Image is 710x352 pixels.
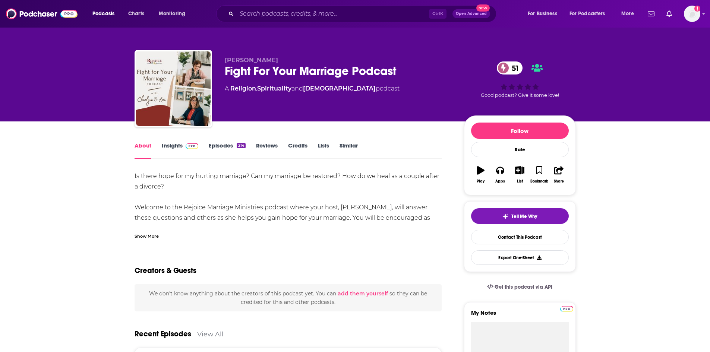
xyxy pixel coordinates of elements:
[209,142,245,159] a: Episodes214
[560,305,573,312] a: Pro website
[523,8,567,20] button: open menu
[237,8,429,20] input: Search podcasts, credits, & more...
[684,6,700,22] img: User Profile
[135,329,191,339] a: Recent Episodes
[510,161,529,188] button: List
[477,179,485,184] div: Play
[429,9,446,19] span: Ctrl K
[225,57,278,64] span: [PERSON_NAME]
[517,179,523,184] div: List
[495,179,505,184] div: Apps
[452,9,490,18] button: Open AdvancedNew
[340,142,358,159] a: Similar
[497,61,523,74] a: 51
[569,9,605,19] span: For Podcasters
[135,142,151,159] a: About
[684,6,700,22] button: Show profile menu
[490,161,510,188] button: Apps
[291,85,303,92] span: and
[256,142,278,159] a: Reviews
[471,123,569,139] button: Follow
[135,171,442,244] div: Is there hope for my hurting marriage? Can my marriage be restored? How do we heal as a couple af...
[471,161,490,188] button: Play
[481,278,559,296] a: Get this podcast via API
[149,290,427,305] span: We don't know anything about the creators of this podcast yet . You can so they can be credited f...
[186,143,199,149] img: Podchaser Pro
[288,142,307,159] a: Credits
[560,306,573,312] img: Podchaser Pro
[565,8,616,20] button: open menu
[92,9,114,19] span: Podcasts
[318,142,329,159] a: Lists
[225,84,400,93] div: A podcast
[481,92,559,98] span: Good podcast? Give it some love!
[530,179,548,184] div: Bookmark
[495,284,552,290] span: Get this podcast via API
[223,5,504,22] div: Search podcasts, credits, & more...
[476,4,490,12] span: New
[338,291,388,296] button: add them yourself
[471,142,569,157] div: Rate
[136,51,211,126] img: Fight For Your Marriage Podcast
[504,61,523,74] span: 51
[549,161,568,188] button: Share
[256,85,257,92] span: ,
[237,143,245,148] div: 214
[197,330,224,338] a: View All
[471,230,569,244] a: Contact This Podcast
[154,8,195,20] button: open menu
[471,250,569,265] button: Export One-Sheet
[128,9,144,19] span: Charts
[502,213,508,219] img: tell me why sparkle
[511,213,537,219] span: Tell Me Why
[230,85,256,92] a: Religion
[257,85,291,92] a: Spirituality
[162,142,199,159] a: InsightsPodchaser Pro
[471,309,569,322] label: My Notes
[159,9,185,19] span: Monitoring
[554,179,564,184] div: Share
[684,6,700,22] span: Logged in as luilaking
[6,7,78,21] img: Podchaser - Follow, Share and Rate Podcasts
[616,8,643,20] button: open menu
[456,12,487,16] span: Open Advanced
[123,8,149,20] a: Charts
[87,8,124,20] button: open menu
[621,9,634,19] span: More
[663,7,675,20] a: Show notifications dropdown
[645,7,657,20] a: Show notifications dropdown
[464,57,576,103] div: 51Good podcast? Give it some love!
[471,208,569,224] button: tell me why sparkleTell Me Why
[528,9,557,19] span: For Business
[530,161,549,188] button: Bookmark
[135,266,196,275] h2: Creators & Guests
[694,6,700,12] svg: Add a profile image
[303,85,376,92] a: [DEMOGRAPHIC_DATA]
